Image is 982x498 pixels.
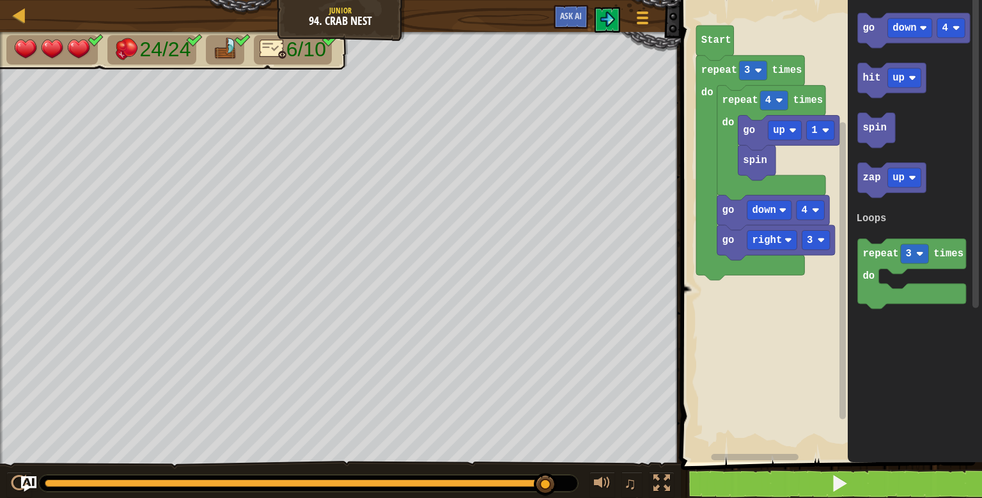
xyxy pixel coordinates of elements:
[722,117,735,128] text: do
[744,65,750,76] text: 3
[863,22,875,34] text: go
[722,205,735,216] text: go
[863,72,881,84] text: hit
[772,65,802,76] text: times
[624,474,637,493] span: ♫
[892,22,916,34] text: down
[863,172,881,183] text: zap
[649,472,674,498] button: Toggle fullscreen
[254,35,332,65] li: Only 6 lines of code
[107,35,197,65] li: Defeat the enemies.
[560,10,582,22] span: Ask AI
[6,472,32,498] button: Ctrl + P: Play
[722,235,735,246] text: go
[554,5,588,29] button: Ask AI
[802,205,807,216] text: 4
[863,122,887,134] text: spin
[595,7,620,33] button: $t('play_level.next_level')
[863,248,899,260] text: repeat
[906,248,912,260] text: 3
[744,125,756,136] text: go
[621,472,643,498] button: ♫
[793,95,823,106] text: times
[6,35,98,65] li: Your hero must survive.
[701,65,737,76] text: repeat
[744,155,767,166] text: spin
[892,72,905,84] text: up
[857,213,887,224] text: Loops
[206,35,244,65] li: Go to the raft.
[286,38,326,61] span: 6/10
[933,248,963,260] text: times
[701,87,713,98] text: do
[863,270,875,282] text: do
[765,95,771,106] text: 4
[21,476,36,492] button: Ask AI
[627,5,659,35] button: Show game menu
[892,172,905,183] text: up
[752,205,776,216] text: down
[752,235,783,246] text: right
[942,22,948,34] text: 4
[722,95,758,106] text: repeat
[589,472,615,498] button: Adjust volume
[773,125,785,136] text: up
[701,35,731,46] text: Start
[807,235,813,246] text: 3
[811,125,817,136] text: 1
[139,38,191,61] span: 24/24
